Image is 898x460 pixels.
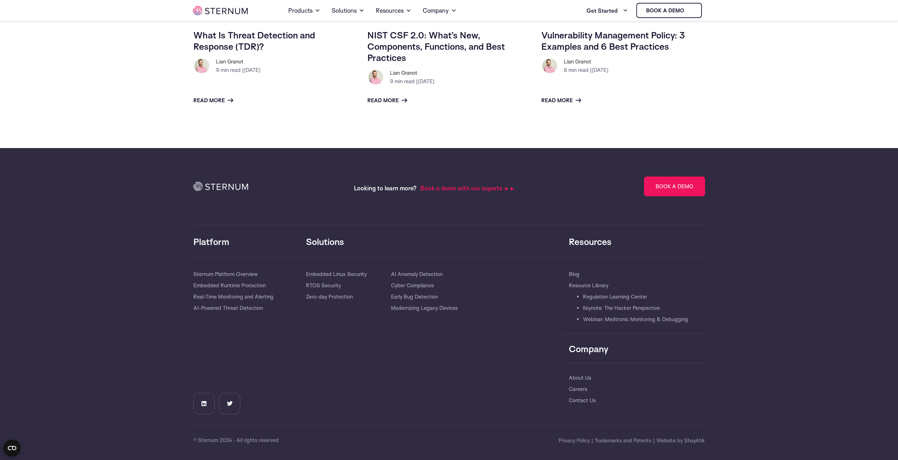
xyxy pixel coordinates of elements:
a: Solutions [332,1,364,20]
p: min read | [390,78,434,86]
a: Zero-day Protection [306,291,353,302]
img: icon [193,182,248,191]
span: 9 [390,78,393,85]
a: Embedded Runtime Protection [193,280,266,291]
a: Read more [541,97,581,105]
h6: Lian Granot [390,69,434,78]
h3: Company [569,343,703,354]
a: AI Anomaly Detection [391,269,442,280]
span: [DATE] [592,67,608,74]
span: Looking to learn more? [354,184,417,192]
p: min read | [216,66,260,75]
h3: Resources [569,236,703,247]
a: Company [423,1,457,20]
a: Sternum Platform Overview [193,269,258,280]
a: Read more [193,97,233,105]
span: Book a demo with our experts ►► [420,184,515,192]
img: Lian Granot [541,58,558,75]
img: Lian Granot [367,69,384,86]
span: [DATE] [418,78,434,85]
a: What Is Threat Detection and Response (TDR)? [193,30,315,52]
a: Get Started [586,4,628,18]
a: NIST CSF 2.0: What’s New, Components, Functions, and Best Practices [367,30,505,63]
img: Lian Granot [193,58,210,75]
a: Contact Us [569,395,596,406]
a: Embedded Linux Security [306,269,367,280]
h6: Lian Granot [564,58,608,66]
a: Real-Time Monitoring and Alerting [193,291,273,302]
span: 9 [216,67,219,74]
a: Modernizing Legacy Devices [391,302,458,314]
span: 8 [564,67,567,74]
a: Products [288,1,320,20]
p: min read | [564,66,608,75]
a: Regulation Learning Center [583,291,647,302]
a: AI-Powered Threat Detection [193,302,263,314]
a: Keynote: The Hacker Perspective [583,302,660,314]
h6: Lian Granot [216,58,260,66]
a: Vulnerability Management Policy: 3 Examples and 6 Best Practices [541,30,685,52]
a: Resources [376,1,411,20]
a: Book a Demo [644,177,705,196]
a: Early Bug Detection [391,291,438,302]
span: [DATE] [244,67,260,74]
a: Webinar: Medtronic Monitoring & Debugging [583,314,688,325]
a: Cyber Compliance [391,280,434,291]
h3: Platform [193,236,306,247]
h3: Solutions [306,236,562,247]
a: Careers [569,384,587,395]
a: About Us [569,372,591,384]
a: Blog [569,269,579,280]
img: sternum iot [193,6,248,15]
a: Book a demo [636,3,702,18]
button: Open CMP widget [4,440,20,456]
a: RTOS Security [306,280,341,291]
img: sternum iot [687,8,692,13]
a: Resource Library [569,280,608,291]
a: Read more [367,97,407,105]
